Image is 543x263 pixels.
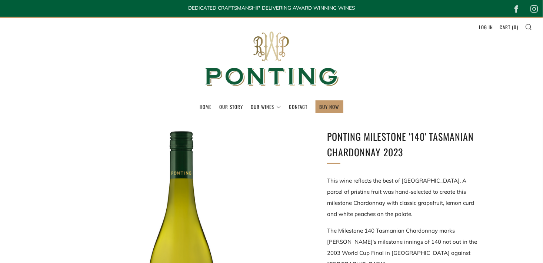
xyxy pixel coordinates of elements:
[479,21,493,33] a: Log in
[251,101,282,113] a: Our Wines
[200,101,212,113] a: Home
[197,18,346,100] img: Ponting Wines
[500,21,518,33] a: Cart (0)
[289,101,308,113] a: Contact
[327,129,483,160] h1: Ponting Milestone '140' Tasmanian Chardonnay 2023
[220,101,243,113] a: Our Story
[327,175,483,220] p: This wine reflects the best of [GEOGRAPHIC_DATA]. A parcel of pristine fruit was hand-selected to...
[320,101,339,113] a: BUY NOW
[514,23,517,31] span: 0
